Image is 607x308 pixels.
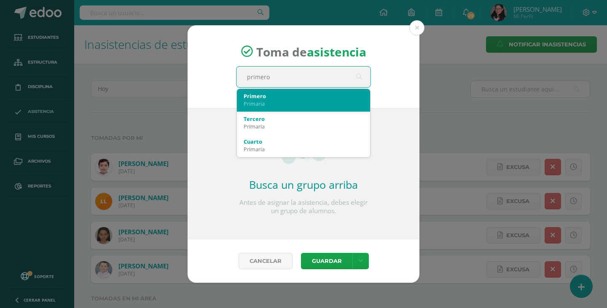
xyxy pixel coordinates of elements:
div: Primero [244,92,363,100]
button: Close (Esc) [409,20,424,35]
div: Primaria [244,100,363,107]
a: Cancelar [239,253,293,269]
input: Busca un grado o sección aquí... [236,67,371,87]
button: Guardar [301,253,352,269]
div: Primaria [244,123,363,130]
span: Toma de [256,43,366,59]
div: Cuarto [244,138,363,145]
h2: Busca un grupo arriba [236,177,371,192]
div: Tercero [244,115,363,123]
p: Antes de asignar la asistencia, debes elegir un grupo de alumnos. [236,198,371,215]
div: Primaria [244,145,363,153]
strong: asistencia [307,43,366,59]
